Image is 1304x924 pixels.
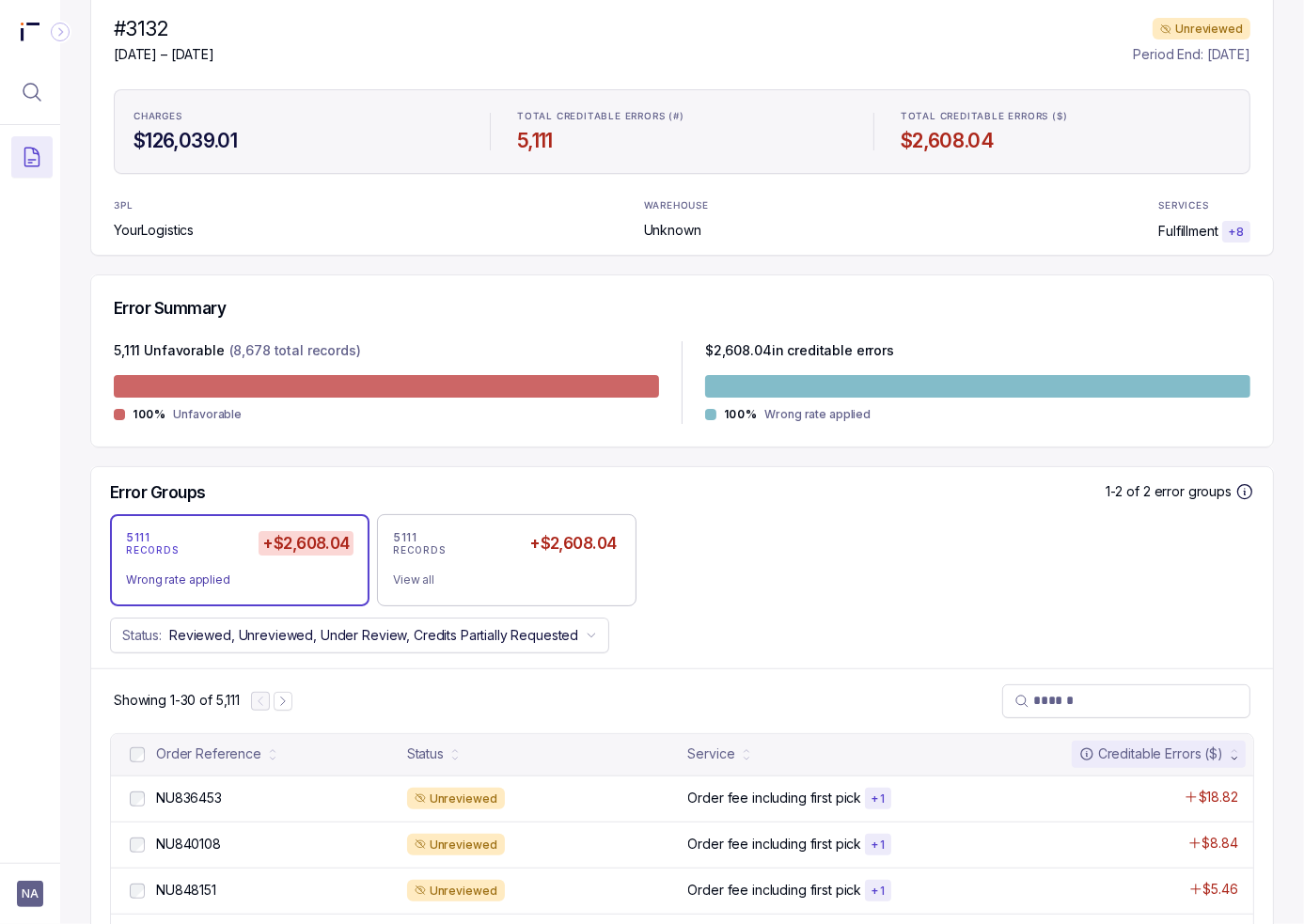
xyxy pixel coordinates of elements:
[122,626,162,645] p: Status:
[901,128,1231,154] h4: $2,608.04
[114,45,214,64] p: [DATE] – [DATE]
[1134,45,1250,64] p: Period End: [DATE]
[1203,880,1238,899] p: $5.46
[156,789,222,807] p: NU836453
[393,530,416,545] p: 5111
[274,692,292,711] button: Next Page
[134,111,182,122] p: CHARGES
[688,835,862,854] p: Order fee including first pick
[1199,788,1238,807] p: $18.82
[526,531,621,556] h5: +$2,608.04
[229,341,361,364] p: (8,678 total records)
[871,838,885,853] p: + 1
[393,545,446,556] p: RECORDS
[156,881,216,900] p: NU848151
[126,530,149,545] p: 5111
[126,545,179,556] p: RECORDS
[871,884,885,899] p: + 1
[1155,482,1232,501] p: error groups
[407,880,505,902] div: Unreviewed
[1153,18,1250,40] div: Unreviewed
[169,626,578,645] p: Reviewed, Unreviewed, Under Review, Credits Partially Requested
[1228,225,1245,240] p: + 8
[126,571,338,589] div: Wrong rate applied
[407,788,505,810] div: Unreviewed
[764,405,871,424] p: Wrong rate applied
[1106,482,1155,501] p: 1-2 of 2
[517,111,684,122] p: TOTAL CREDITABLE ERRORS (#)
[259,531,353,556] h5: +$2,608.04
[901,111,1068,122] p: TOTAL CREDITABLE ERRORS ($)
[110,618,609,653] button: Status:Reviewed, Unreviewed, Under Review, Credits Partially Requested
[130,884,145,899] input: checkbox-checkbox
[133,407,165,422] p: 100%
[644,200,709,211] p: WAREHOUSE
[156,835,221,854] p: NU840108
[11,136,53,178] button: Menu Icon Button DocumentTextIcon
[49,21,71,43] div: Collapse Icon
[1158,200,1208,211] p: SERVICES
[1079,744,1223,763] div: Creditable Errors ($)
[1158,222,1218,241] p: Fulfillment
[871,791,885,807] p: + 1
[17,881,43,907] button: User initials
[11,71,53,113] button: Menu Icon Button MagnifyingGlassIcon
[122,98,475,165] li: Statistic CHARGES
[114,200,163,211] p: 3PL
[114,298,226,319] h5: Error Summary
[114,16,214,42] h4: #3132
[173,405,242,424] p: Unfavorable
[114,221,194,240] p: YourLogistics
[130,747,145,762] input: checkbox-checkbox
[407,744,444,763] div: Status
[705,341,894,364] p: $ 2,608.04 in creditable errors
[1202,834,1238,853] p: $8.84
[156,744,261,763] div: Order Reference
[688,744,735,763] div: Service
[114,89,1250,174] ul: Statistic Highlights
[724,407,757,422] p: 100%
[114,341,225,364] p: 5,111 Unfavorable
[130,791,145,807] input: checkbox-checkbox
[134,128,463,154] h4: $126,039.01
[644,221,701,240] p: Unknown
[393,571,605,589] div: View all
[130,838,145,853] input: checkbox-checkbox
[688,789,862,807] p: Order fee including first pick
[506,98,858,165] li: Statistic TOTAL CREDITABLE ERRORS (#)
[114,691,240,710] p: Showing 1-30 of 5,111
[517,128,847,154] h4: 5,111
[889,98,1242,165] li: Statistic TOTAL CREDITABLE ERRORS ($)
[688,881,862,900] p: Order fee including first pick
[114,691,240,710] div: Remaining page entries
[110,482,206,503] h5: Error Groups
[407,834,505,856] div: Unreviewed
